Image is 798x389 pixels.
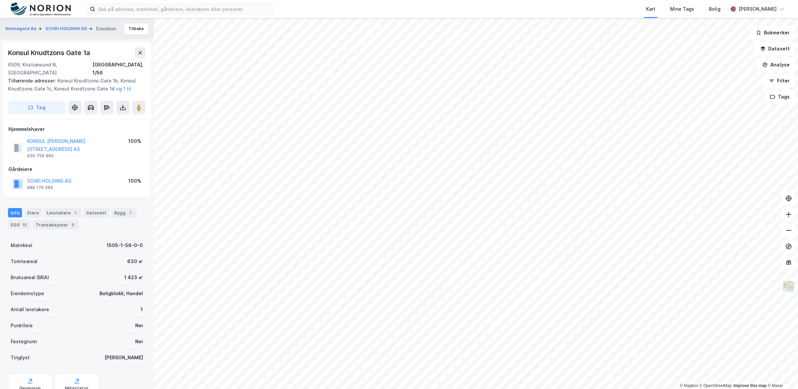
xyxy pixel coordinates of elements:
div: Tinglyst [11,354,30,362]
div: ESG [8,220,30,229]
button: Datasett [755,42,795,55]
div: 100% [128,137,141,145]
div: Eiere [25,208,41,217]
div: 930 756 865 [27,153,54,159]
div: 1 [72,209,78,216]
button: Nonnegata 8a [5,25,38,32]
span: Tilhørende adresser: [8,78,57,83]
div: [PERSON_NAME] [105,354,143,362]
div: Festegrunn [11,338,37,346]
div: Gårdeiere [8,165,145,173]
div: Datasett [84,208,109,217]
div: Mine Tags [670,5,694,13]
div: Kontrollprogram for chat [765,357,798,389]
button: Analyse [757,58,795,71]
div: Konsul Knudtzons Gate 1b, Konsul Knudtzons Gate 1c, Konsul Knudtzons Gate 1d [8,77,140,93]
div: Punktleie [11,322,33,330]
button: Bokmerker [750,26,795,39]
button: Filter [763,74,795,87]
button: Tags [764,90,795,104]
div: 1 [127,209,134,216]
div: 1505-1-56-0-0 [107,241,143,249]
iframe: Chat Widget [765,357,798,389]
button: SCHEI HOLDING AS [45,25,88,32]
div: Boligblokk, Handel [99,289,143,298]
a: OpenStreetMap [700,383,732,388]
div: 630 ㎡ [127,257,143,265]
div: Konsul Knudtzons Gate 1a [8,47,91,58]
div: 989 176 595 [27,185,53,190]
div: [PERSON_NAME] [739,5,777,13]
div: Antall leietakere [11,306,49,314]
div: [GEOGRAPHIC_DATA], 1/56 [92,61,146,77]
div: 100% [128,177,141,185]
div: Bolig [709,5,721,13]
div: Bruksareal (BRA) [11,273,49,281]
input: Søk på adresse, matrikkel, gårdeiere, leietakere eller personer [95,4,273,14]
div: Nei [135,322,143,330]
button: Tilbake [124,23,148,34]
div: 6509, Kristiansund N, [GEOGRAPHIC_DATA] [8,61,92,77]
div: Eiendom [96,25,116,33]
img: norion-logo.80e7a08dc31c2e691866.png [11,2,71,16]
button: Tag [8,101,65,114]
div: Nei [135,338,143,346]
div: Kart [646,5,655,13]
div: Info [8,208,22,217]
a: Mapbox [680,383,698,388]
div: Hjemmelshaver [8,125,145,133]
div: 1 [141,306,143,314]
div: Leietakere [44,208,81,217]
div: 1 423 ㎡ [124,273,143,281]
div: Tomteareal [11,257,37,265]
img: Z [782,280,795,293]
div: 13 [21,221,28,228]
div: Eiendomstype [11,289,44,298]
div: Matrikkel [11,241,32,249]
a: Improve this map [734,383,767,388]
div: Transaksjoner [33,220,79,229]
div: 3 [69,221,76,228]
div: Bygg [112,208,136,217]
